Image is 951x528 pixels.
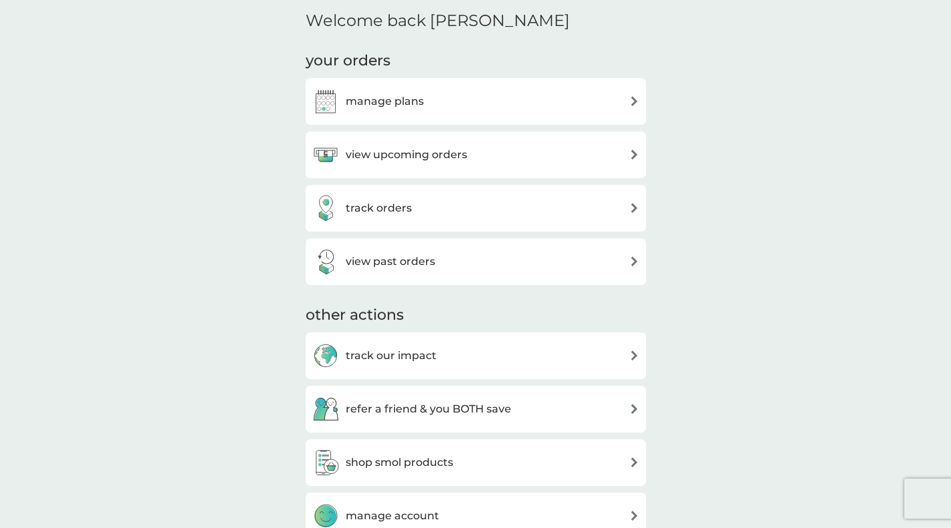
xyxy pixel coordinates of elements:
h3: manage account [346,507,439,525]
h3: refer a friend & you BOTH save [346,401,511,418]
img: arrow right [629,150,639,160]
h3: view past orders [346,253,435,270]
h3: your orders [306,51,390,71]
h3: manage plans [346,93,424,110]
img: arrow right [629,511,639,521]
h3: shop smol products [346,454,453,471]
h2: Welcome back [PERSON_NAME] [306,11,570,31]
img: arrow right [629,404,639,414]
img: arrow right [629,96,639,106]
img: arrow right [629,256,639,266]
img: arrow right [629,350,639,360]
h3: track our impact [346,347,436,364]
img: arrow right [629,203,639,213]
h3: other actions [306,305,404,326]
img: arrow right [629,457,639,467]
h3: view upcoming orders [346,146,467,164]
h3: track orders [346,200,412,217]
